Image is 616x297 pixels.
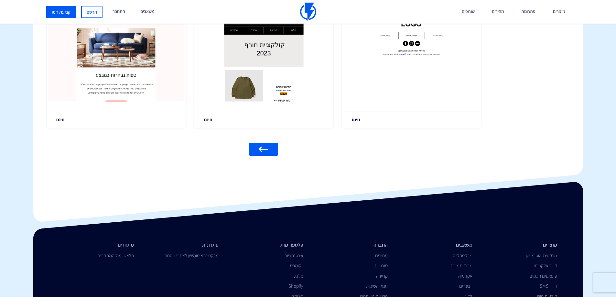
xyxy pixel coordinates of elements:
[313,241,388,249] li: החברה
[526,252,557,259] a: מרקטינג אוטומיישן
[290,262,303,269] a: ווקומרס
[144,241,219,249] li: פתרונות
[46,6,76,18] a: קביעת דמו
[59,241,134,249] li: מתחרים
[365,283,388,289] a: תנאי השימוש
[259,147,268,152] img: white-right-arrow.svg
[397,241,472,249] li: משאבים
[352,117,360,122] span: חינם
[284,252,303,259] a: אינטגרציות
[459,283,472,289] a: וובינרים
[482,241,557,249] li: מוצרים
[540,283,557,289] a: דיוור SMS
[533,262,557,269] a: דיוור אלקטרוני
[374,262,388,269] a: סוכנויות
[453,252,472,259] a: מרקטפלייס
[97,252,134,259] a: פלאשי מול המתחרים
[451,262,472,269] a: מרכז תמיכה
[56,117,64,122] span: חינם
[376,273,388,279] a: קריירה
[228,241,303,249] li: פלטפורמות
[288,283,303,289] a: Shopify
[81,6,103,18] a: הרשם
[458,273,472,279] a: אקדמיה
[529,273,557,279] a: פופאפים חכמים
[293,273,303,279] a: מג'נטו
[204,117,212,122] span: חינם
[165,252,219,259] a: מרקטינג אוטומישן לאתרי מסחר
[375,252,388,259] a: מחירים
